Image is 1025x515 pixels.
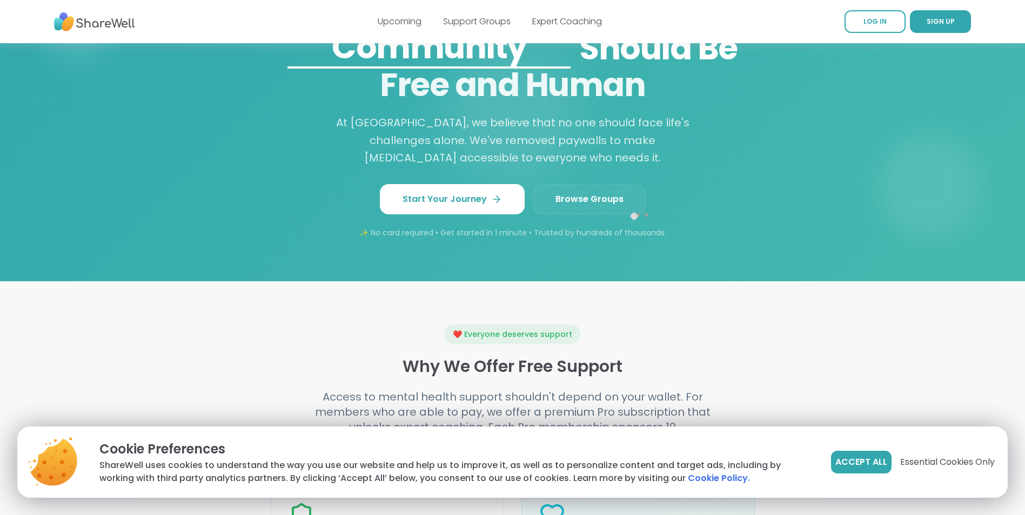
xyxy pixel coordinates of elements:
div: Community [287,26,571,67]
p: ✨ No card required • Get started in 1 minute • Trusted by hundreds of thousands. [236,227,789,238]
a: Cookie Policy. [688,472,750,485]
p: ShareWell uses cookies to understand the way you use our website and help us to improve it, as we... [99,459,814,485]
a: Support Groups [443,15,511,28]
h4: Access to mental health support shouldn't depend on your wallet. For members who are able to pay,... [305,389,720,450]
a: Start Your Journey [380,184,525,214]
span: Browse Groups [555,193,624,206]
a: Expert Coaching [532,15,602,28]
p: At [GEOGRAPHIC_DATA], we believe that no one should face life's challenges alone. We've removed p... [331,114,694,167]
a: LOG IN [845,10,906,33]
a: SIGN UP [910,10,971,33]
span: Start Your Journey [403,193,502,206]
img: ShareWell Nav Logo [54,7,135,37]
a: Upcoming [378,15,421,28]
div: ❤️ Everyone deserves support [444,324,581,344]
span: Accept All [835,456,887,469]
a: Browse Groups [533,184,646,214]
p: Cookie Preferences [99,439,814,459]
span: SIGN UP [927,17,955,26]
button: Accept All [831,451,892,473]
span: LOG IN [863,17,887,26]
span: Should Be [236,28,789,69]
h3: Why We Offer Free Support [271,357,755,376]
span: Free and Human [380,62,645,107]
span: Essential Cookies Only [900,456,995,469]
